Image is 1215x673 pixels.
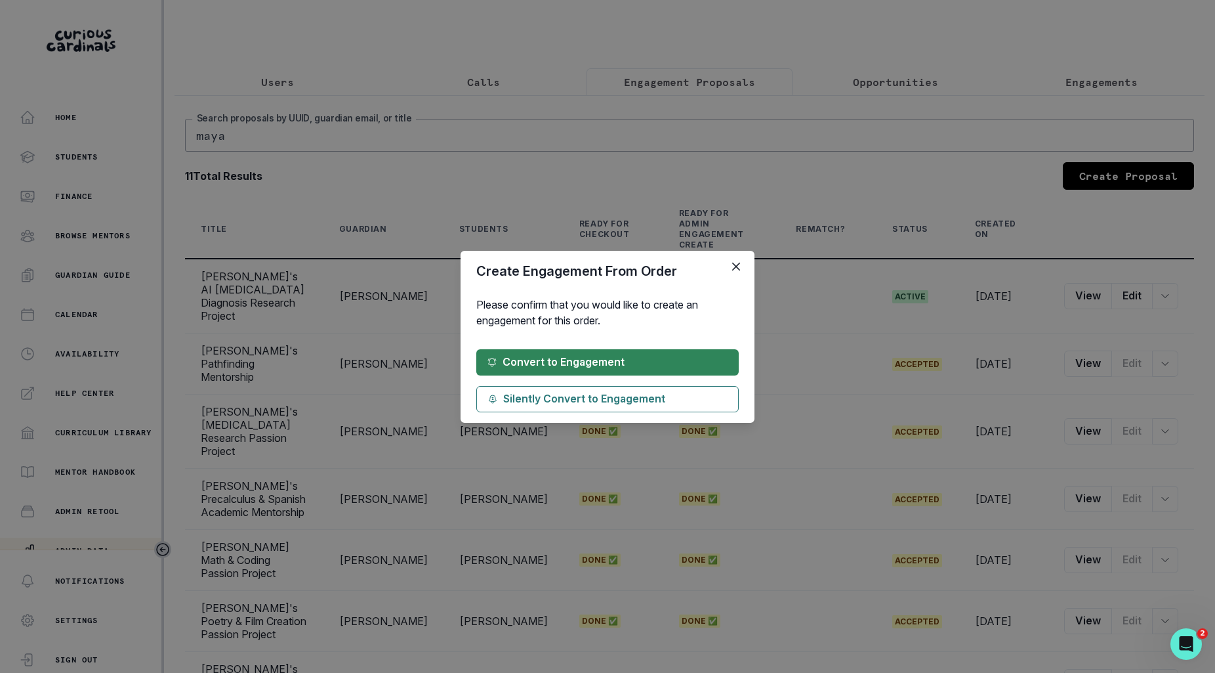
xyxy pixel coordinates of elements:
[476,386,739,412] button: Silently Convert to Engagement
[726,256,747,277] button: Close
[1170,628,1202,660] iframe: Intercom live chat
[476,349,739,376] button: Convert to Engagement
[461,251,754,292] header: Create Engagement From Order
[476,297,739,328] p: Please confirm that you would like to create an engagement for this order.
[1197,628,1208,639] span: 2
